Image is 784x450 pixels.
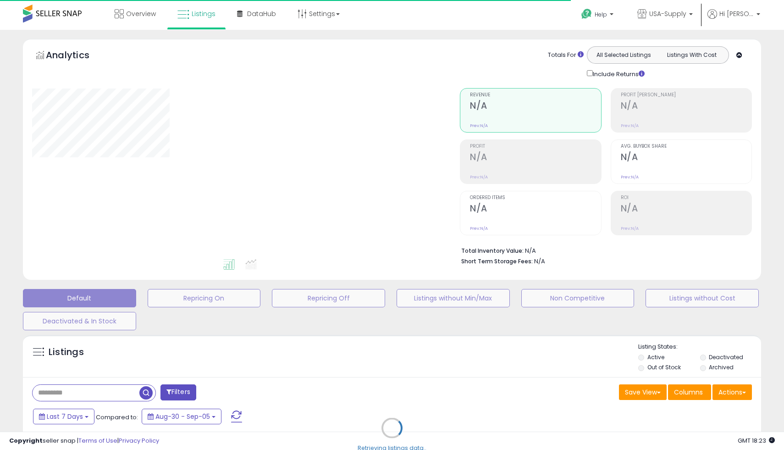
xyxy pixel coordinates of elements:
[534,257,545,266] span: N/A
[9,436,43,445] strong: Copyright
[461,244,745,256] li: N/A
[649,9,686,18] span: USA-Supply
[470,123,488,128] small: Prev: N/A
[470,144,601,149] span: Profit
[9,437,159,445] div: seller snap | |
[621,144,751,149] span: Avg. Buybox Share
[707,9,760,30] a: Hi [PERSON_NAME]
[595,11,607,18] span: Help
[621,226,639,231] small: Prev: N/A
[719,9,754,18] span: Hi [PERSON_NAME]
[621,123,639,128] small: Prev: N/A
[646,289,759,307] button: Listings without Cost
[461,247,524,255] b: Total Inventory Value:
[148,289,261,307] button: Repricing On
[621,195,751,200] span: ROI
[621,174,639,180] small: Prev: N/A
[470,93,601,98] span: Revenue
[470,203,601,216] h2: N/A
[621,203,751,216] h2: N/A
[23,289,136,307] button: Default
[574,1,623,30] a: Help
[581,8,592,20] i: Get Help
[580,68,656,79] div: Include Returns
[470,152,601,164] h2: N/A
[470,100,601,113] h2: N/A
[590,49,658,61] button: All Selected Listings
[461,257,533,265] b: Short Term Storage Fees:
[621,152,751,164] h2: N/A
[548,51,584,60] div: Totals For
[621,93,751,98] span: Profit [PERSON_NAME]
[397,289,510,307] button: Listings without Min/Max
[46,49,107,64] h5: Analytics
[657,49,726,61] button: Listings With Cost
[621,100,751,113] h2: N/A
[247,9,276,18] span: DataHub
[272,289,385,307] button: Repricing Off
[470,174,488,180] small: Prev: N/A
[470,195,601,200] span: Ordered Items
[126,9,156,18] span: Overview
[470,226,488,231] small: Prev: N/A
[23,312,136,330] button: Deactivated & In Stock
[192,9,215,18] span: Listings
[521,289,635,307] button: Non Competitive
